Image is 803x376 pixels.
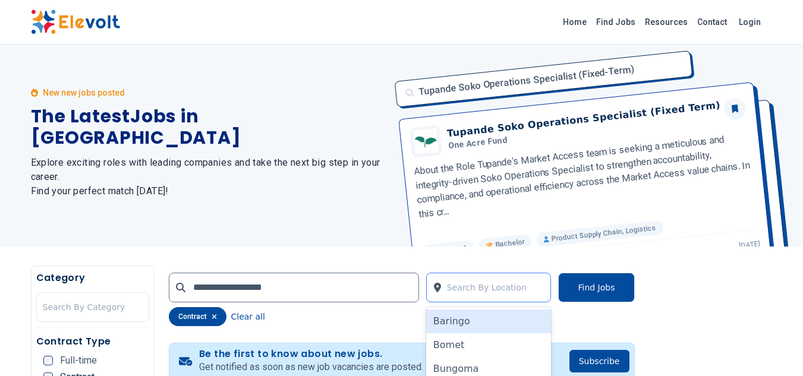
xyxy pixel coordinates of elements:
h5: Category [36,271,149,285]
span: Full-time [60,356,97,365]
button: Find Jobs [558,273,634,302]
p: New new jobs posted [43,87,125,99]
div: Baringo [426,309,552,333]
div: Bomet [426,333,552,357]
a: Login [732,10,768,34]
h5: Contract Type [36,334,149,349]
a: Resources [640,12,692,31]
div: contract [169,307,226,326]
h4: Be the first to know about new jobs. [199,348,423,360]
a: Find Jobs [591,12,640,31]
iframe: Chat Widget [744,319,803,376]
h2: Explore exciting roles with leading companies and take the next big step in your career. Find you... [31,156,388,198]
button: Clear all [231,307,265,326]
button: Subscribe [569,350,629,372]
img: Elevolt [31,10,120,34]
input: Full-time [43,356,53,365]
a: Contact [692,12,732,31]
p: Get notified as soon as new job vacancies are posted. [199,360,423,374]
h1: The Latest Jobs in [GEOGRAPHIC_DATA] [31,106,388,148]
a: Home [558,12,591,31]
